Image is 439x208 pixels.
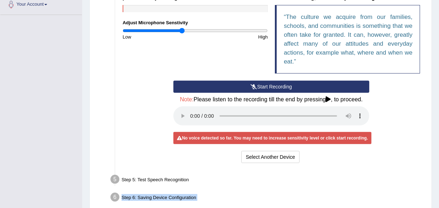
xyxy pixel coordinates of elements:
button: Start Recording [173,81,369,93]
div: High [195,34,271,40]
div: Step 6: Saving Device Configuration [107,191,428,206]
span: Note: [180,96,193,102]
h4: Please listen to the recording till the end by pressing , to proceed. [173,96,369,103]
button: Select Another Device [241,151,300,163]
label: Adjust Microphone Senstivity [123,19,188,26]
q: The culture we acquire from our families, schools, and communities is something that we often tak... [284,14,413,65]
div: Step 5: Test Speech Recognition [107,173,428,188]
div: No voice detected so far. You may need to increase sensitivity level or click start recording. [173,132,371,144]
div: Low [119,34,195,40]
